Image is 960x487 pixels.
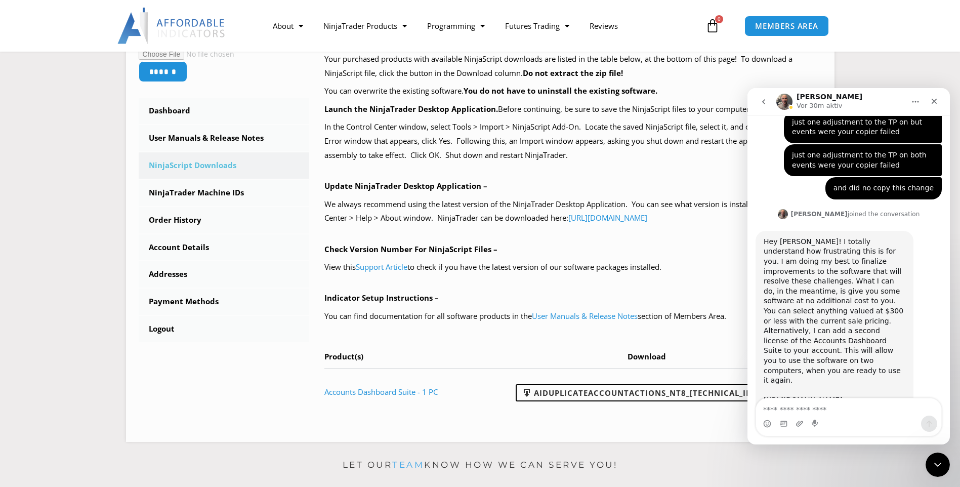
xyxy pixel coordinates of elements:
[9,310,194,328] textarea: Nachricht senden...
[126,457,834,473] p: Let our know how we can serve you!
[568,213,647,223] a: [URL][DOMAIN_NAME]
[464,86,657,96] b: You do not have to uninstall the existing software.
[139,180,310,206] a: NinjaTrader Machine IDs
[139,234,310,261] a: Account Details
[532,311,638,321] a: User Manuals & Release Notes
[324,104,498,114] b: Launch the NinjaTrader Desktop Application.
[324,351,363,361] span: Product(s)
[495,14,579,37] a: Futures Trading
[324,102,822,116] p: Before continuing, be sure to save the NinjaScript files to your computer.
[324,309,822,323] p: You can find documentation for all software products in the section of Members Area.
[139,125,310,151] a: User Manuals & Release Notes
[174,328,190,344] button: Sende eine Nachricht…
[32,332,40,340] button: GIF-Auswahl
[16,308,95,316] a: [URL][DOMAIN_NAME]
[139,316,310,342] a: Logout
[8,143,166,472] div: Hey [PERSON_NAME]! I totally understand how frustrating this is for you. I am doing my best to fi...
[356,262,407,272] a: Support Article
[313,14,417,37] a: NinjaTrader Products
[523,68,623,78] b: Do not extract the zip file!
[16,149,158,466] div: Hey [PERSON_NAME]! I totally understand how frustrating this is for you. I am doing my best to fi...
[139,98,310,124] a: Dashboard
[755,22,818,30] span: MEMBERS AREA
[139,261,310,288] a: Addresses
[579,14,628,37] a: Reviews
[117,8,226,44] img: LogoAI | Affordable Indicators – NinjaTrader
[324,120,822,163] p: In the Control Center window, select Tools > Import > NinjaScript Add-On. Locate the saved NinjaS...
[715,15,723,23] span: 0
[628,351,666,361] span: Download
[926,453,950,477] iframe: Intercom live chat
[392,460,424,470] a: team
[139,98,310,342] nav: Account pages
[417,14,495,37] a: Programming
[263,14,313,37] a: About
[263,14,703,37] nav: Menu
[139,152,310,179] a: NinjaScript Downloads
[324,260,822,274] p: View this to check if you have the latest version of our software packages installed.
[690,11,735,40] a: 0
[324,181,487,191] b: Update NinjaTrader Desktop Application –
[324,197,822,226] p: We always recommend using the latest version of the NinjaTrader Desktop Application. You can see ...
[324,387,438,397] a: Accounts Dashboard Suite - 1 PC
[139,207,310,233] a: Order History
[324,84,822,98] p: You can overwrite the existing software.
[48,332,56,340] button: Anhang hochladen
[516,384,777,401] a: AIDuplicateAccountActions_NT8_[TECHNICAL_ID].zip
[324,293,439,303] b: Indicator Setup Instructions –
[744,16,829,36] a: MEMBERS AREA
[16,332,24,340] button: Emoji-Auswahl
[139,289,310,315] a: Payment Methods
[324,244,497,254] b: Check Version Number For NinjaScript Files –
[64,332,72,340] button: Start recording
[747,88,950,444] iframe: Intercom live chat
[324,52,822,80] p: Your purchased products with available NinjaScript downloads are listed in the table below, at th...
